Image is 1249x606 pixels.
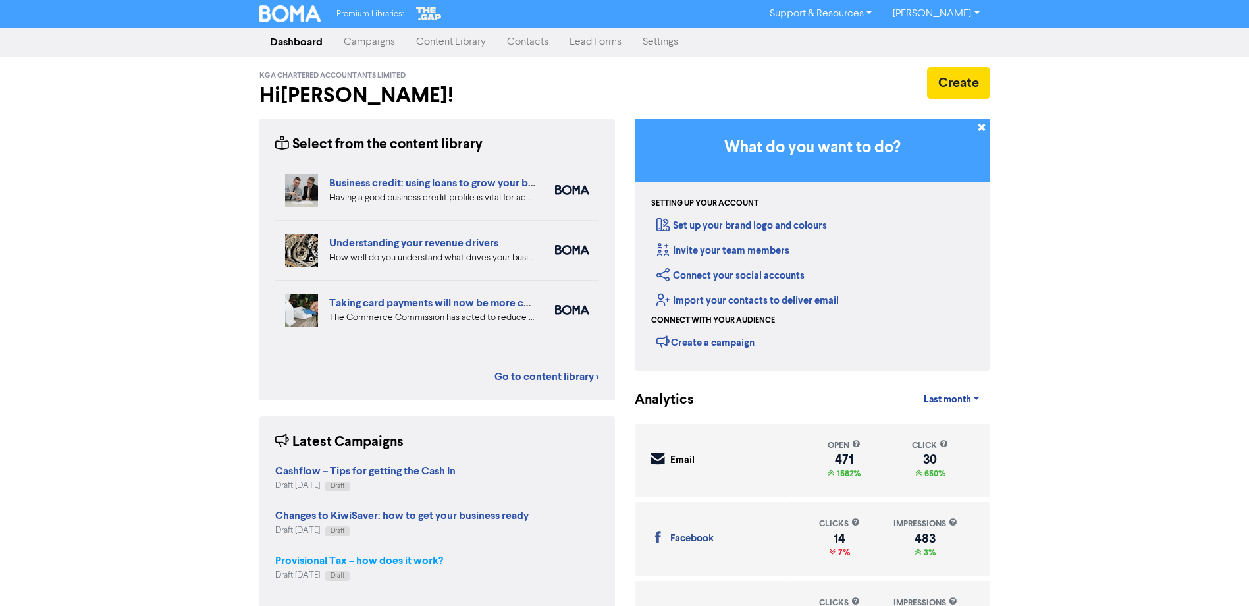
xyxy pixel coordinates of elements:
[635,390,678,410] div: Analytics
[893,518,957,530] div: impressions
[656,219,827,232] a: Set up your brand logo and colours
[329,191,535,205] div: Having a good business credit profile is vital for accessing routes to funding. We look at six di...
[836,547,850,558] span: 7%
[329,177,562,190] a: Business credit: using loans to grow your business
[759,3,882,24] a: Support & Resources
[893,534,957,544] div: 483
[259,29,333,55] a: Dashboard
[331,528,344,534] span: Draft
[555,185,589,195] img: boma
[819,534,860,544] div: 14
[259,83,615,108] h2: Hi [PERSON_NAME] !
[331,483,344,489] span: Draft
[922,468,945,479] span: 650%
[275,134,483,155] div: Select from the content library
[651,198,758,209] div: Setting up your account
[329,311,535,325] div: The Commerce Commission has acted to reduce the cost of interchange fees on Visa and Mastercard p...
[921,547,936,558] span: 3%
[496,29,559,55] a: Contacts
[275,464,456,478] strong: Cashflow – Tips for getting the Cash In
[632,29,689,55] a: Settings
[656,269,805,282] a: Connect your social accounts
[329,296,584,310] a: Taking card payments will now be more cost effective
[494,369,599,385] a: Go to content library >
[329,251,535,265] div: How well do you understand what drives your business revenue? We can help you review your numbers...
[275,480,456,492] div: Draft [DATE]
[927,67,990,99] button: Create
[924,394,971,406] span: Last month
[559,29,632,55] a: Lead Forms
[828,454,861,465] div: 471
[275,511,529,522] a: Changes to KiwiSaver: how to get your business ready
[834,468,861,479] span: 1582%
[635,119,990,371] div: Getting Started in BOMA
[828,439,861,452] div: open
[651,315,775,327] div: Connect with your audience
[656,294,839,307] a: Import your contacts to deliver email
[336,10,404,18] span: Premium Libraries:
[819,518,860,530] div: clicks
[275,432,404,453] div: Latest Campaigns
[406,29,496,55] a: Content Library
[275,556,443,566] a: Provisional Tax – how does it work?
[259,71,406,80] span: KGA Chartered Accountants Limited
[912,439,948,452] div: click
[414,5,443,22] img: The Gap
[670,532,714,547] div: Facebook
[1084,464,1249,606] iframe: Chat Widget
[670,453,695,468] div: Email
[275,569,443,582] div: Draft [DATE]
[882,3,990,24] a: [PERSON_NAME]
[275,466,456,477] a: Cashflow – Tips for getting the Cash In
[555,245,589,255] img: boma_accounting
[913,387,990,413] a: Last month
[259,5,321,22] img: BOMA Logo
[912,454,948,465] div: 30
[654,138,970,157] h3: What do you want to do?
[656,244,789,257] a: Invite your team members
[656,332,755,352] div: Create a campaign
[333,29,406,55] a: Campaigns
[275,509,529,522] strong: Changes to KiwiSaver: how to get your business ready
[555,305,589,315] img: boma
[331,572,344,579] span: Draft
[329,236,498,250] a: Understanding your revenue drivers
[275,554,443,567] strong: Provisional Tax – how does it work?
[275,524,529,537] div: Draft [DATE]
